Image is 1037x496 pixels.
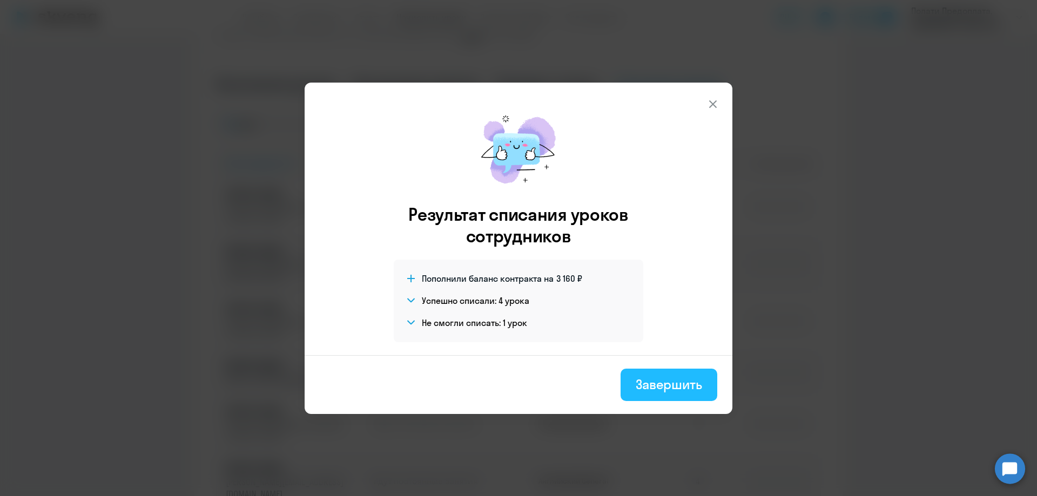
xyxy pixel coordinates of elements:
[394,203,643,247] h3: Результат списания уроков сотрудников
[422,273,554,284] span: Пополнили баланс контракта на
[470,104,567,195] img: mirage-message.png
[422,317,527,329] h4: Не смогли списать: 1 урок
[556,273,582,284] span: 3 160 ₽
[636,376,702,393] div: Завершить
[621,369,717,401] button: Завершить
[422,295,529,307] h4: Успешно списали: 4 урока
